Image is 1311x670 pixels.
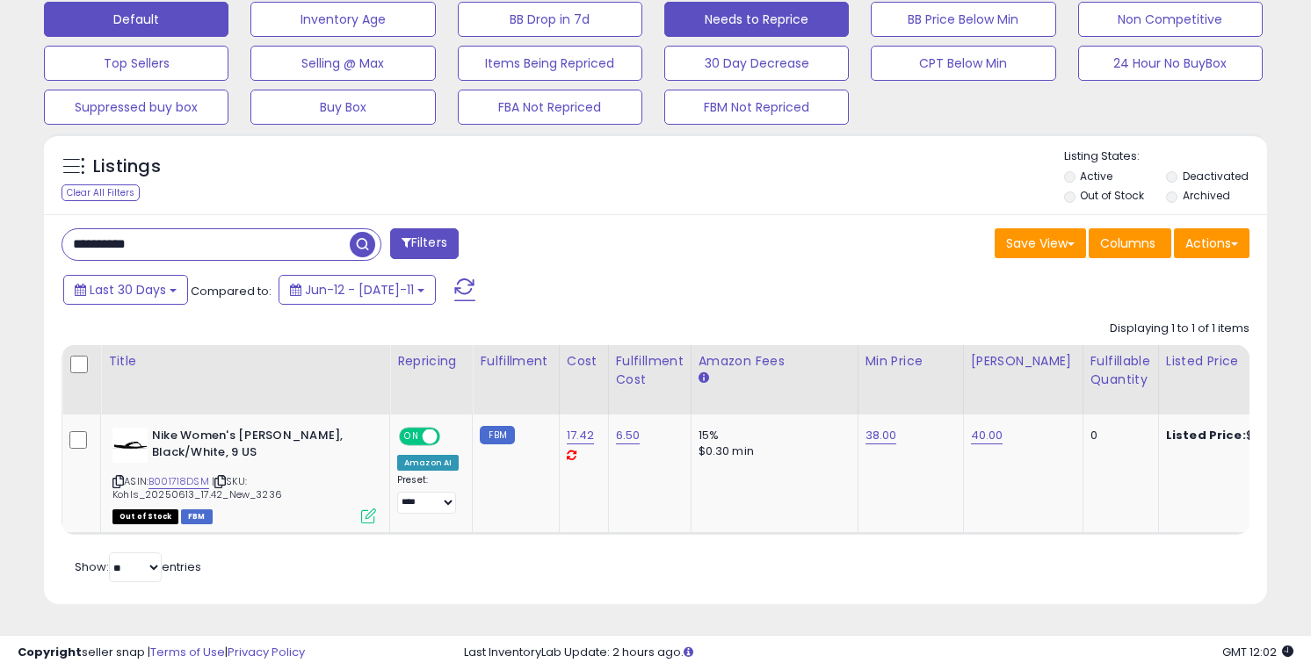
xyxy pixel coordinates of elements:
[1090,428,1145,443] div: 0
[1080,169,1112,184] label: Active
[112,428,148,463] img: 21JboHxxU+L._SL40_.jpg
[616,352,684,389] div: Fulfillment Cost
[1090,352,1151,389] div: Fulfillable Quantity
[438,429,466,444] span: OFF
[44,46,228,81] button: Top Sellers
[75,558,201,575] span: Show: entries
[397,455,459,471] div: Amazon AI
[191,283,272,299] span: Compared to:
[152,428,366,465] b: Nike Women's [PERSON_NAME], Black/White, 9 US
[871,46,1055,81] button: CPT Below Min
[664,46,849,81] button: 30 Day Decrease
[567,427,595,444] a: 17.42
[1078,46,1263,81] button: 24 Hour No BuyBox
[93,155,161,179] h5: Listings
[250,2,435,37] button: Inventory Age
[1110,321,1249,337] div: Displaying 1 to 1 of 1 items
[112,509,178,524] span: All listings that are currently out of stock and unavailable for purchase on Amazon
[971,427,1003,444] a: 40.00
[458,46,642,81] button: Items Being Repriced
[112,428,376,522] div: ASIN:
[616,427,641,444] a: 6.50
[866,352,956,371] div: Min Price
[458,90,642,125] button: FBA Not Repriced
[699,428,844,443] div: 15%
[148,474,209,489] a: B001718DSM
[1174,228,1249,258] button: Actions
[480,426,514,444] small: FBM
[464,645,1293,661] div: Last InventoryLab Update: 2 hours ago.
[866,427,897,444] a: 38.00
[18,644,82,660] strong: Copyright
[228,644,305,660] a: Privacy Policy
[390,228,459,259] button: Filters
[150,644,225,660] a: Terms of Use
[279,275,436,305] button: Jun-12 - [DATE]-11
[480,352,551,371] div: Fulfillment
[112,474,282,501] span: | SKU: Kohls_20250613_17.42_New_3236
[44,2,228,37] button: Default
[1222,644,1293,660] span: 2025-08-11 12:02 GMT
[1100,234,1155,252] span: Columns
[567,352,601,371] div: Cost
[62,184,140,201] div: Clear All Filters
[699,371,709,386] small: Amazon Fees.
[664,2,849,37] button: Needs to Reprice
[63,275,188,305] button: Last 30 Days
[90,281,166,299] span: Last 30 Days
[1078,2,1263,37] button: Non Competitive
[1064,148,1267,165] p: Listing States:
[18,645,305,661] div: seller snap | |
[699,352,851,371] div: Amazon Fees
[699,443,844,459] div: $0.30 min
[250,46,435,81] button: Selling @ Max
[108,352,382,371] div: Title
[1089,228,1171,258] button: Columns
[397,352,465,371] div: Repricing
[397,474,459,514] div: Preset:
[664,90,849,125] button: FBM Not Repriced
[401,429,423,444] span: ON
[971,352,1076,371] div: [PERSON_NAME]
[458,2,642,37] button: BB Drop in 7d
[871,2,1055,37] button: BB Price Below Min
[1183,169,1249,184] label: Deactivated
[305,281,414,299] span: Jun-12 - [DATE]-11
[44,90,228,125] button: Suppressed buy box
[250,90,435,125] button: Buy Box
[181,509,213,524] span: FBM
[1183,188,1230,203] label: Archived
[1166,427,1246,443] b: Listed Price:
[995,228,1086,258] button: Save View
[1080,188,1144,203] label: Out of Stock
